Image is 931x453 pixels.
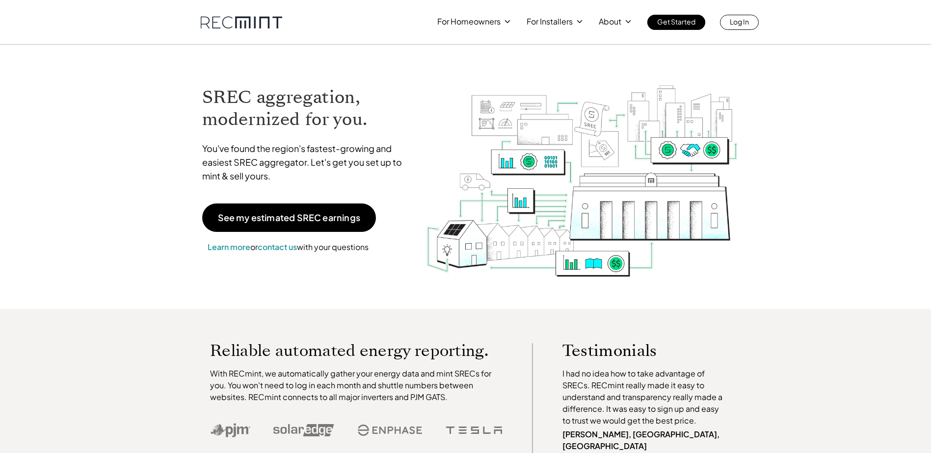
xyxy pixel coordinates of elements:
[202,142,411,183] p: You've found the region's fastest-growing and easiest SREC aggregator. Let's get you set up to mi...
[562,343,709,358] p: Testimonials
[426,59,739,279] img: RECmint value cycle
[208,242,250,252] a: Learn more
[437,15,501,28] p: For Homeowners
[562,368,727,427] p: I had no idea how to take advantage of SRECs. RECmint really made it easy to understand and trans...
[562,428,727,452] p: [PERSON_NAME], [GEOGRAPHIC_DATA], [GEOGRAPHIC_DATA]
[258,242,297,252] a: contact us
[202,241,374,253] p: or with your questions
[720,15,759,30] a: Log In
[527,15,573,28] p: For Installers
[657,15,695,28] p: Get Started
[202,203,376,232] a: See my estimated SREC earnings
[202,86,411,130] h1: SREC aggregation, modernized for you.
[730,15,749,28] p: Log In
[647,15,705,30] a: Get Started
[218,213,360,222] p: See my estimated SREC earnings
[210,343,503,358] p: Reliable automated energy reporting.
[599,15,621,28] p: About
[210,368,503,403] p: With RECmint, we automatically gather your energy data and mint SRECs for you. You won't need to ...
